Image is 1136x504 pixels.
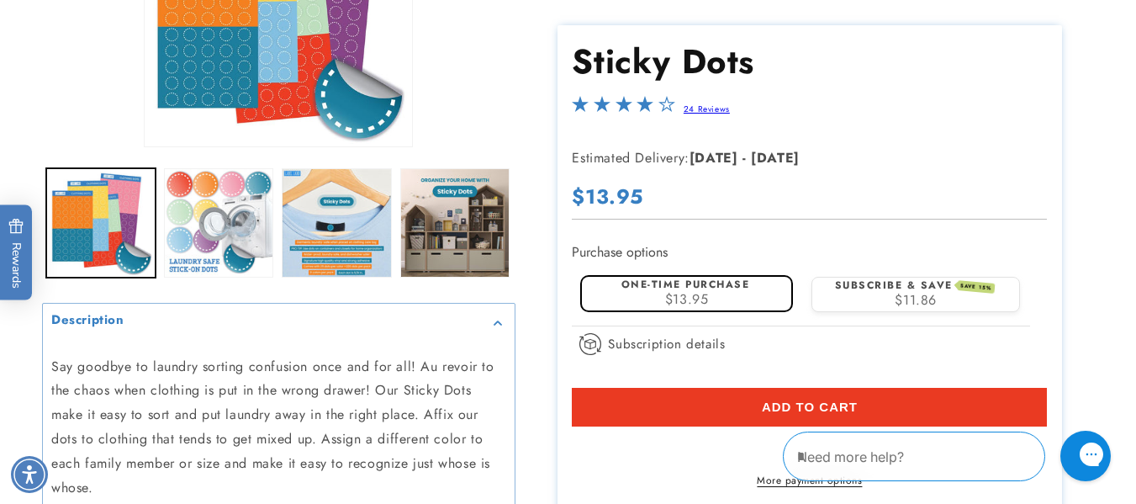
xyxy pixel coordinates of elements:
h2: Description [51,312,124,329]
button: Add to cart [572,388,1047,427]
iframe: Sign Up via Text for Offers [13,369,213,420]
div: Accessibility Menu [11,456,48,493]
button: Load image 2 in gallery view [164,168,273,278]
button: Load image 3 in gallery view [282,168,391,278]
span: $13.95 [665,289,709,309]
strong: - [742,148,747,167]
span: Rewards [8,218,24,288]
a: More payment options [572,473,1047,488]
span: 4.0-star overall rating [572,101,674,120]
a: 24 Reviews - open in a new tab [684,103,730,116]
span: Add to cart [762,400,858,415]
strong: [DATE] [751,148,800,167]
label: Purchase options [572,243,668,263]
summary: Description [43,304,515,342]
strong: [DATE] [690,148,738,167]
h1: Sticky Dots [572,40,1047,84]
p: Say goodbye to laundry sorting confusion once and for all! Au revoir to the chaos when clothing i... [51,355,506,501]
span: $11.86 [895,290,937,310]
button: Load image 1 in gallery view [46,168,156,278]
span: $13.95 [572,182,643,211]
iframe: Gorgias Floating Chat [783,425,1119,487]
label: Subscribe & save [835,278,995,293]
span: SAVE 15% [957,280,995,294]
p: Estimated Delivery: [572,146,992,171]
button: Load image 4 in gallery view [400,168,510,278]
label: One-time purchase [621,277,750,292]
span: Subscription details [608,334,725,354]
